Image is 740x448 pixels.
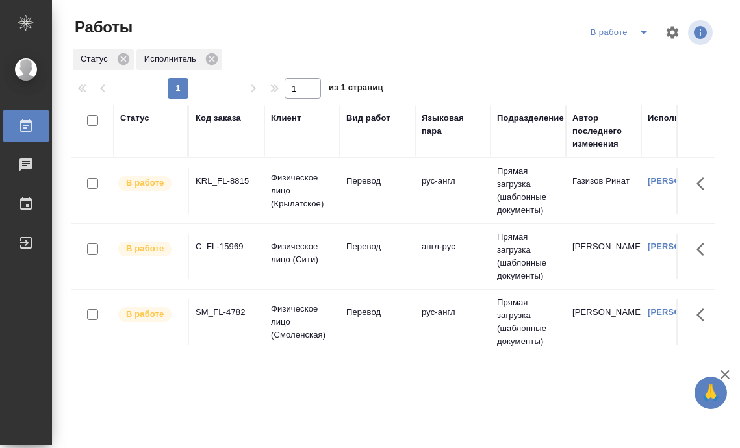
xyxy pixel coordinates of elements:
span: 🙏 [700,379,722,406]
td: Газизов Ринат [566,168,641,214]
div: Исполнитель выполняет работу [117,306,181,323]
div: Исполнитель выполняет работу [117,175,181,192]
button: Здесь прячутся важные кнопки [689,168,720,199]
td: Прямая загрузка (шаблонные документы) [491,290,566,355]
span: Настроить таблицу [657,17,688,48]
div: Код заказа [196,112,241,125]
div: Исполнитель выполняет работу [117,240,181,258]
td: англ-рус [415,234,491,279]
a: [PERSON_NAME] [648,242,720,251]
div: Статус [73,49,134,70]
td: Прямая загрузка (шаблонные документы) [491,224,566,289]
a: [PERSON_NAME] [648,176,720,186]
td: [PERSON_NAME] [566,234,641,279]
p: Статус [81,53,112,66]
div: C_FL-15969 [196,240,258,253]
span: из 1 страниц [329,80,383,99]
p: В работе [126,308,164,321]
div: Языковая пара [422,112,484,138]
button: 🙏 [695,377,727,409]
p: Физическое лицо (Сити) [271,240,333,266]
div: Исполнитель [648,112,705,125]
div: KRL_FL-8815 [196,175,258,188]
div: Вид работ [346,112,390,125]
div: Автор последнего изменения [572,112,635,151]
a: [PERSON_NAME] [648,307,720,317]
p: Физическое лицо (Крылатское) [271,171,333,210]
button: Здесь прячутся важные кнопки [689,234,720,265]
div: Статус [120,112,149,125]
td: рус-англ [415,168,491,214]
p: Исполнитель [144,53,201,66]
p: Перевод [346,306,409,319]
td: [PERSON_NAME] [566,299,641,345]
td: Прямая загрузка (шаблонные документы) [491,158,566,223]
td: рус-англ [415,299,491,345]
div: split button [587,22,657,43]
span: Работы [71,17,133,38]
p: Перевод [346,240,409,253]
div: SM_FL-4782 [196,306,258,319]
p: Физическое лицо (Смоленская) [271,303,333,342]
div: Подразделение [497,112,564,125]
p: В работе [126,177,164,190]
p: В работе [126,242,164,255]
button: Здесь прячутся важные кнопки [689,299,720,330]
div: Исполнитель [136,49,222,70]
div: Клиент [271,112,301,125]
span: Посмотреть информацию [688,20,715,45]
p: Перевод [346,175,409,188]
